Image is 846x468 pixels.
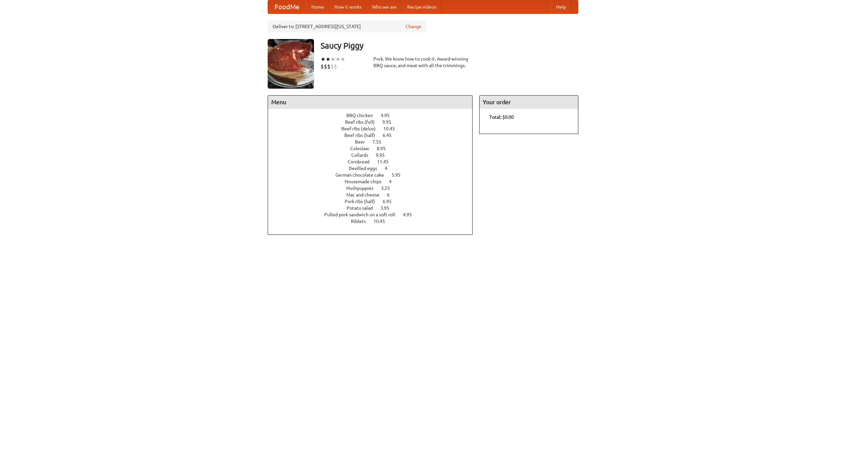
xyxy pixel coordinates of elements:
span: Beef ribs (full) [345,119,381,125]
span: 7.55 [372,139,388,145]
span: 6.95 [383,199,398,204]
li: $ [324,63,327,70]
a: Collards 9.95 [351,152,397,158]
span: 10.45 [373,219,392,224]
span: 11.45 [377,159,395,164]
span: 9.95 [376,152,391,158]
li: $ [330,63,334,70]
img: angular.jpg [268,39,314,89]
a: Devilled eggs 4 [349,166,400,171]
a: Riblets 10.45 [351,219,397,224]
span: 10.45 [383,126,402,131]
a: Pulled pork sandwich on a soft roll 4.95 [324,212,424,217]
h4: Menu [268,96,472,109]
span: Mac and cheese [346,192,386,197]
b: Total: $0.00 [489,114,514,120]
span: 3.95 [380,205,396,211]
span: 4.95 [381,113,396,118]
span: 4 [389,179,398,184]
a: FoodMe [268,0,306,14]
span: Devilled eggs [349,166,384,171]
li: ★ [321,56,326,63]
span: Potato salad [347,205,379,211]
h3: Saucy Piggy [321,39,578,52]
span: 5.95 [392,172,407,178]
span: 4 [385,166,394,171]
li: $ [327,63,330,70]
a: Cornbread 11.45 [348,159,401,164]
a: Beef ribs (full) 9.95 [345,119,404,125]
h4: Your order [480,96,578,109]
span: Beef ribs (delux) [341,126,382,131]
a: BBQ chicken 4.95 [346,113,402,118]
span: 9.95 [382,119,398,125]
span: 6.45 [383,133,398,138]
li: ★ [340,56,345,63]
span: BBQ chicken [346,113,380,118]
span: Collards [351,152,375,158]
span: Cornbread [348,159,376,164]
a: Housemade chips 4 [345,179,404,184]
li: ★ [330,56,335,63]
span: 3.25 [381,186,397,191]
span: Riblets [351,219,372,224]
a: Beef ribs (half) 6.45 [344,133,404,138]
li: ★ [335,56,340,63]
span: Beer [355,139,371,145]
a: How it works [329,0,367,14]
span: Pork ribs (half) [345,199,382,204]
span: 4.95 [403,212,418,217]
div: Pork. We know how to cook it. Award-winning BBQ sauce, and meat with all the trimmings. [373,56,473,69]
a: Who we are [367,0,402,14]
span: Pulled pork sandwich on a soft roll [324,212,402,217]
span: Hushpuppies [346,186,380,191]
a: Recipe videos [402,0,442,14]
span: Beef ribs (half) [344,133,382,138]
a: Beer 7.55 [355,139,394,145]
li: ★ [326,56,330,63]
a: Coleslaw 8.95 [350,146,398,151]
a: Beef ribs (delux) 10.45 [341,126,407,131]
li: $ [334,63,337,70]
a: Mac and cheese 6 [346,192,402,197]
span: 6 [387,192,396,197]
span: German chocolate cake [335,172,391,178]
a: Hushpuppies 3.25 [346,186,402,191]
a: Home [306,0,329,14]
span: Coleslaw [350,146,376,151]
a: Change [405,23,421,30]
span: 8.95 [377,146,392,151]
span: Housemade chips [345,179,388,184]
a: Potato salad 3.95 [347,205,402,211]
li: $ [321,63,324,70]
a: Help [551,0,571,14]
a: German chocolate cake 5.95 [335,172,413,178]
a: Pork ribs (half) 6.95 [345,199,404,204]
div: Deliver to: [STREET_ADDRESS][US_STATE] [268,21,426,32]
